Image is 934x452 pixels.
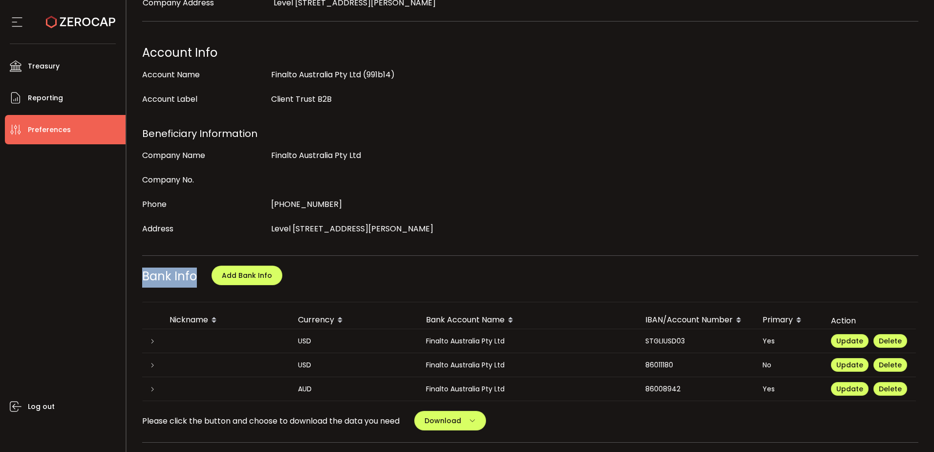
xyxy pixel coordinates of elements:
button: Delete [873,334,907,348]
div: Yes [755,336,823,347]
div: Currency [290,312,418,329]
span: Download [425,416,461,426]
span: Preferences [28,123,71,137]
span: Update [836,336,863,346]
div: STGLIUSD03 [637,336,755,347]
div: USD [290,360,418,371]
div: Account Label [142,90,266,109]
div: Bank Account Name [418,312,637,329]
div: Phone [142,195,266,214]
span: Log out [28,400,55,414]
span: Treasury [28,59,60,73]
div: USD [290,336,418,347]
iframe: Chat Widget [885,405,934,452]
span: Level [STREET_ADDRESS][PERSON_NAME] [271,223,433,234]
button: Add Bank Info [212,266,282,285]
div: Beneficiary Information [142,124,919,143]
button: Update [831,358,869,372]
div: Company Name [142,146,266,165]
button: Delete [873,382,907,396]
span: Client Trust B2B [271,93,332,105]
div: Finalto Australia Pty Ltd [418,360,637,371]
span: [PHONE_NUMBER] [271,199,342,210]
span: Finalto Australia Pty Ltd (991b14) [271,69,395,80]
div: 86011180 [637,360,755,371]
div: Company No. [142,170,266,190]
span: Bank Info [142,268,197,284]
button: Update [831,382,869,396]
span: Update [836,360,863,370]
div: Action [823,315,916,326]
button: Update [831,334,869,348]
div: IBAN/Account Number [637,312,755,329]
div: Account Name [142,65,266,85]
div: 86008942 [637,384,755,395]
span: Finalto Australia Pty Ltd [271,150,361,161]
div: No [755,360,823,371]
span: Delete [879,360,902,370]
div: Finalto Australia Pty Ltd [418,384,637,395]
div: Primary [755,312,823,329]
span: Delete [879,336,902,346]
span: Reporting [28,91,63,105]
div: Yes [755,384,823,395]
span: Update [836,384,863,394]
div: Finalto Australia Pty Ltd [418,336,637,347]
div: Address [142,219,266,239]
span: Add Bank Info [222,271,272,280]
span: Delete [879,384,902,394]
button: Download [414,411,486,430]
button: Delete [873,358,907,372]
span: Please click the button and choose to download the data you need [142,415,400,427]
div: Account Info [142,43,919,63]
div: Nickname [162,312,290,329]
div: AUD [290,384,418,395]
